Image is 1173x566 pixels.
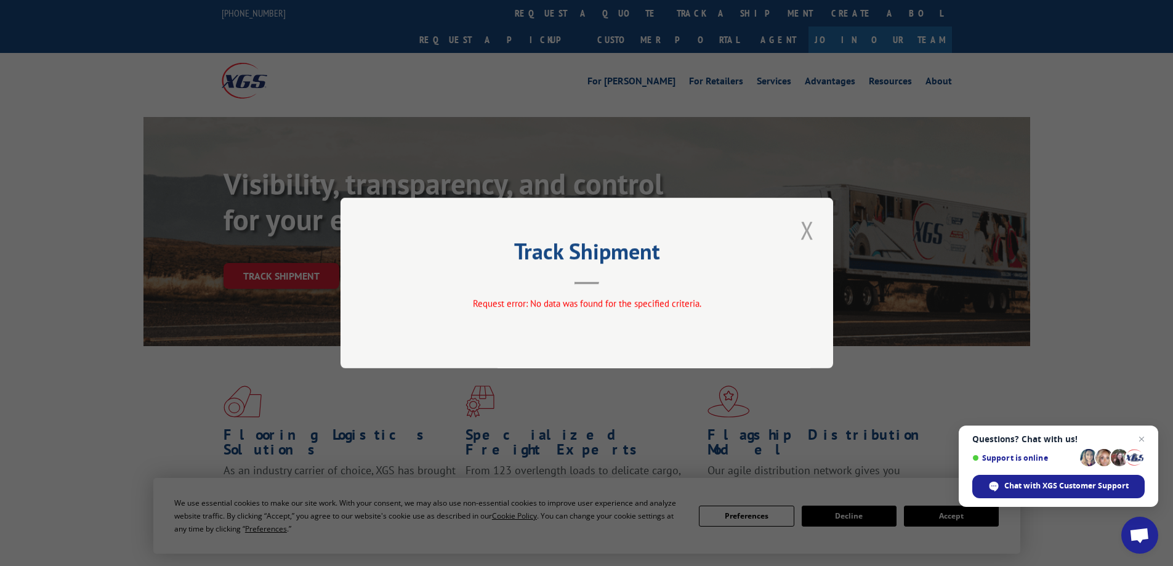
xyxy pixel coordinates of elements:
span: Chat with XGS Customer Support [1004,480,1129,491]
span: Support is online [972,453,1076,463]
span: Questions? Chat with us! [972,434,1145,444]
button: Close modal [797,213,818,247]
span: Chat with XGS Customer Support [972,475,1145,498]
span: Request error: No data was found for the specified criteria. [472,297,701,309]
h2: Track Shipment [402,243,772,266]
a: Open chat [1121,517,1158,554]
